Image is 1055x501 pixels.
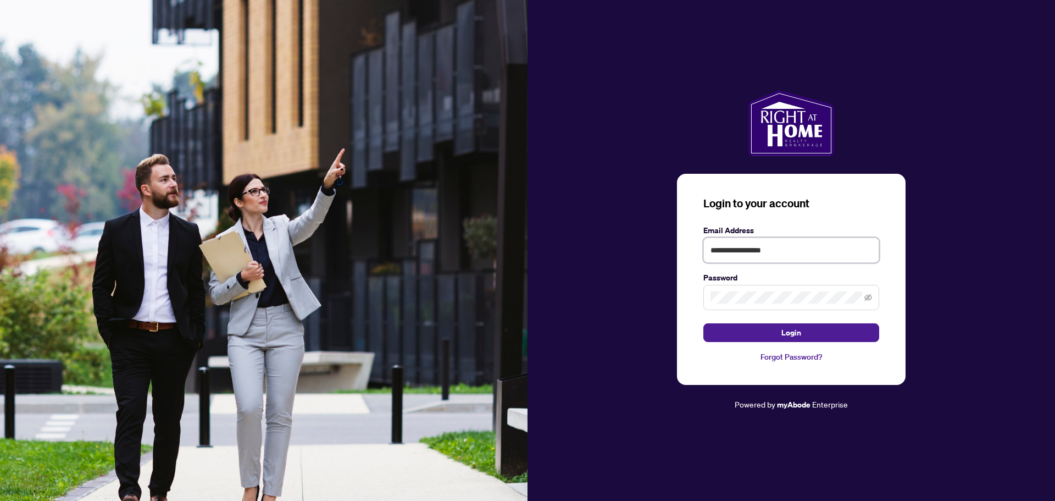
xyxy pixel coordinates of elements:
a: Forgot Password? [703,351,879,363]
a: myAbode [777,399,810,411]
h3: Login to your account [703,196,879,211]
label: Password [703,272,879,284]
label: Email Address [703,224,879,236]
span: eye-invisible [864,294,872,301]
img: ma-logo [748,90,834,156]
span: Enterprise [812,399,848,409]
span: Login [781,324,801,342]
span: Powered by [735,399,775,409]
button: Login [703,323,879,342]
